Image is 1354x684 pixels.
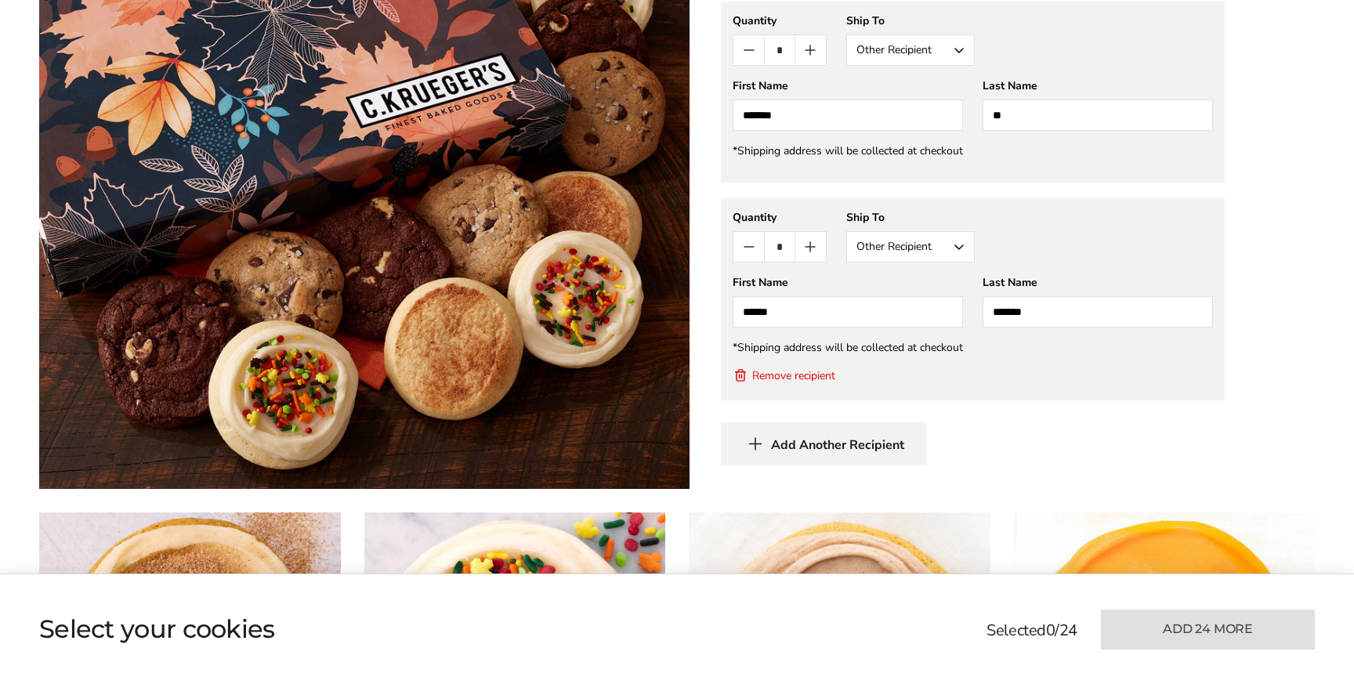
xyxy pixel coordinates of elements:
gfm-form: New recipient [721,198,1225,400]
div: First Name [733,275,963,290]
span: Add Another Recipient [771,437,904,453]
input: First Name [733,100,963,131]
button: Remove recipient [733,367,835,383]
button: Count minus [733,35,764,65]
div: Last Name [983,275,1213,290]
button: Count plus [795,232,826,262]
input: Quantity [764,35,795,65]
button: Count minus [733,232,764,262]
input: First Name [733,296,963,328]
button: Add 24 more [1101,610,1315,650]
div: Ship To [846,13,975,28]
button: Other Recipient [846,231,975,262]
iframe: Sign Up via Text for Offers [13,624,162,671]
button: Add Another Recipient [721,422,927,465]
button: Other Recipient [846,34,975,66]
div: Last Name [983,78,1213,93]
gfm-form: New recipient [721,2,1225,183]
div: Quantity [733,13,827,28]
div: *Shipping address will be collected at checkout [733,143,1213,158]
button: Count plus [795,35,826,65]
input: Last Name [983,296,1213,328]
div: First Name [733,78,963,93]
span: 0 [1046,620,1055,641]
input: Last Name [983,100,1213,131]
div: *Shipping address will be collected at checkout [733,340,1213,355]
input: Quantity [764,232,795,262]
p: Selected / [987,619,1077,642]
div: Quantity [733,210,827,225]
div: Ship To [846,210,975,225]
span: 24 [1059,620,1077,641]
